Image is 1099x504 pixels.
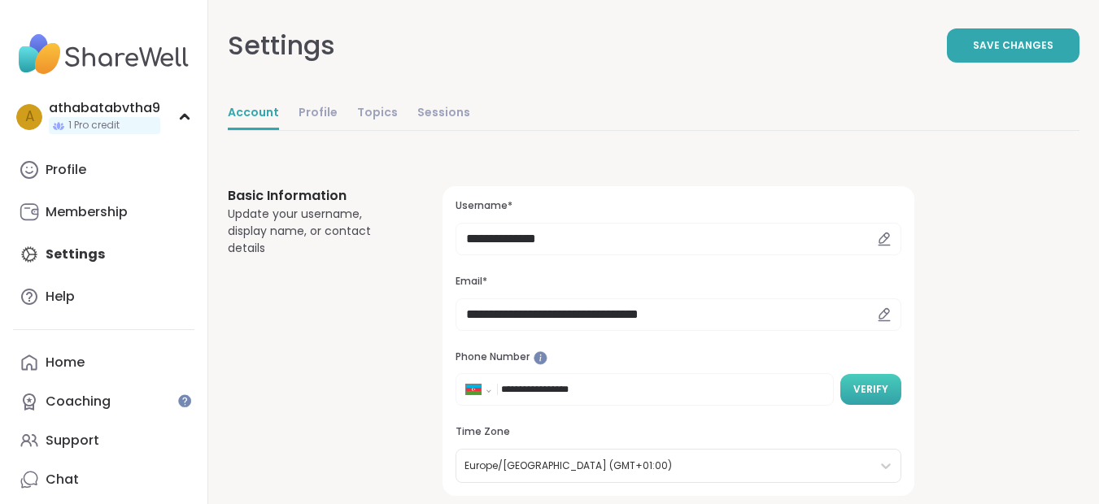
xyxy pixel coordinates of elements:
a: Profile [299,98,338,130]
a: Profile [13,150,194,189]
div: Profile [46,161,86,179]
h3: Basic Information [228,186,403,206]
div: Help [46,288,75,306]
a: Coaching [13,382,194,421]
a: Membership [13,193,194,232]
a: Account [228,98,279,130]
div: Home [46,354,85,371]
h3: Phone Number [456,350,901,364]
h3: Username* [456,199,901,213]
iframe: Spotlight [178,394,191,407]
button: Verify [840,374,901,405]
a: Help [13,277,194,316]
div: Membership [46,203,128,221]
a: Sessions [417,98,470,130]
span: 1 Pro credit [68,119,120,133]
h3: Email* [456,275,901,289]
a: Support [13,421,194,460]
div: Chat [46,471,79,489]
button: Save Changes [947,28,1079,63]
div: Settings [228,26,335,65]
h3: Time Zone [456,425,901,439]
a: Topics [357,98,398,130]
div: Coaching [46,393,111,411]
div: Support [46,432,99,450]
iframe: Spotlight [534,351,547,365]
img: ShareWell Nav Logo [13,26,194,83]
div: Update your username, display name, or contact details [228,206,403,257]
span: Verify [853,382,888,397]
a: Chat [13,460,194,499]
span: a [25,106,34,128]
div: athabatabvtha9 [49,99,160,117]
span: Save Changes [973,38,1053,53]
a: Home [13,343,194,382]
